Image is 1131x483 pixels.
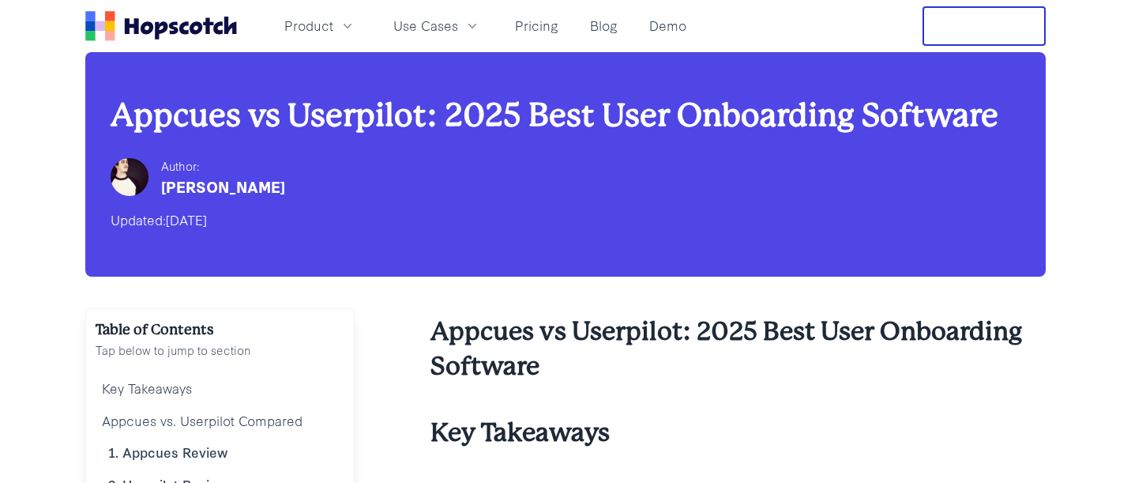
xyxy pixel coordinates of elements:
[275,13,365,39] button: Product
[922,6,1046,46] button: Free Trial
[584,13,624,39] a: Blog
[108,443,227,461] b: 1. Appcues Review
[161,157,285,175] div: Author:
[166,210,207,228] time: [DATE]
[393,16,458,36] span: Use Cases
[430,315,1046,384] h2: Appcues vs Userpilot: 2025 Best User Onboarding Software
[96,436,344,469] a: 1. Appcues Review
[430,416,1046,451] h3: Key Takeaways
[509,13,565,39] a: Pricing
[96,341,344,360] p: Tap below to jump to section
[85,11,237,41] a: Home
[96,372,344,405] a: Key Takeaways
[111,158,148,196] img: Cam Sloan
[96,319,344,341] h2: Table of Contents
[111,96,1020,134] h1: Appcues vs Userpilot: 2025 Best User Onboarding Software
[384,13,490,39] button: Use Cases
[284,16,333,36] span: Product
[111,207,1020,232] div: Updated:
[643,13,693,39] a: Demo
[96,405,344,437] a: Appcues vs. Userpilot Compared
[161,175,285,198] div: [PERSON_NAME]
